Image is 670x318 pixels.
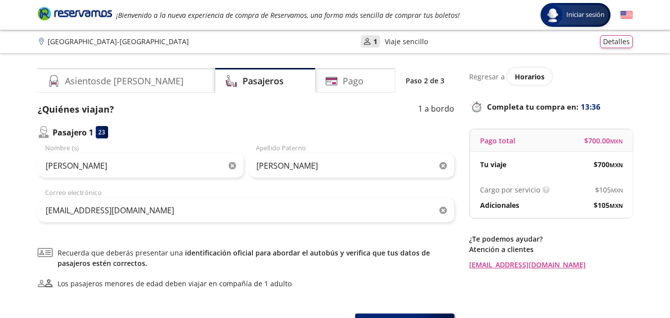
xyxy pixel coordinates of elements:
span: Recuerda que deberás presentar una [58,248,454,268]
button: English [620,9,633,21]
p: Cargo por servicio [480,185,540,195]
small: MXN [611,187,623,194]
h4: Asientos de [PERSON_NAME] [65,74,183,88]
a: [EMAIL_ADDRESS][DOMAIN_NAME] [469,259,633,270]
p: Viaje sencillo [385,36,428,47]
i: Brand Logo [38,6,112,21]
p: Completa tu compra en : [469,100,633,114]
p: Paso 2 de 3 [406,75,444,86]
p: Pasajero 1 [53,127,93,138]
p: Pago total [480,135,515,146]
p: ¿Quiénes viajan? [38,103,114,116]
p: Regresar a [469,71,505,82]
input: Nombre (s) [38,153,244,178]
p: Tu viaje [480,159,506,170]
button: Detalles [600,35,633,48]
span: $ 700 [594,159,623,170]
div: Los pasajeros menores de edad deben viajar en compañía de 1 adulto [58,278,292,289]
span: $ 105 [594,200,623,210]
p: 1 a bordo [418,103,454,116]
span: Horarios [515,72,545,81]
span: $ 700.00 [584,135,623,146]
span: Iniciar sesión [562,10,609,20]
h4: Pago [343,74,364,88]
p: Adicionales [480,200,519,210]
small: MXN [609,161,623,169]
small: MXN [609,202,623,209]
input: Correo electrónico [38,198,454,223]
span: 13:36 [581,101,601,113]
p: 1 [373,36,377,47]
p: [GEOGRAPHIC_DATA] - [GEOGRAPHIC_DATA] [48,36,189,47]
em: ¡Bienvenido a la nueva experiencia de compra de Reservamos, una forma más sencilla de comprar tus... [116,10,460,20]
div: 23 [96,126,108,138]
a: Brand Logo [38,6,112,24]
h4: Pasajeros [243,74,284,88]
div: Regresar a ver horarios [469,68,633,85]
small: MXN [610,137,623,145]
a: identificación oficial para abordar el autobús y verifica que tus datos de pasajeros estén correc... [58,248,430,268]
input: Apellido Paterno [248,153,454,178]
p: Atención a clientes [469,244,633,254]
p: ¿Te podemos ayudar? [469,234,633,244]
span: $ 105 [595,185,623,195]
